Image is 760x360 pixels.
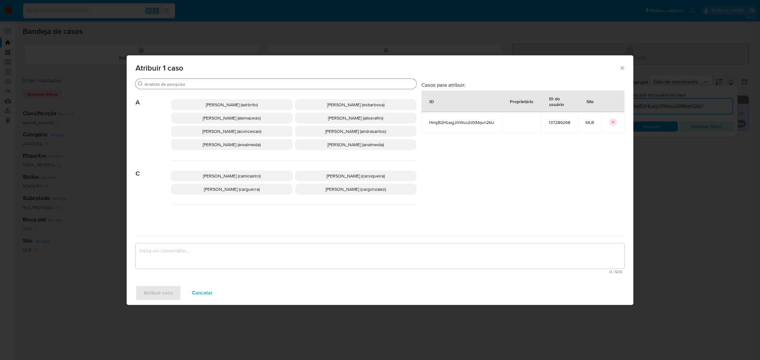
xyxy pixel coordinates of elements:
span: [PERSON_NAME] (andrasantos) [325,128,386,134]
span: A [136,89,171,106]
span: Atribuir 1 caso [136,64,619,72]
span: [PERSON_NAME] (adrbrito) [206,102,258,108]
span: D [136,205,171,222]
span: [PERSON_NAME] (aconceicao) [202,128,261,134]
span: [PERSON_NAME] (analmeida) [327,141,384,148]
div: ID [422,94,441,109]
div: [PERSON_NAME] (cargonzalez) [295,184,417,195]
span: HmyB2HLwgJ0Wso2dXMqvn2kU [429,120,494,125]
span: [PERSON_NAME] (carguerra) [204,186,260,192]
div: [PERSON_NAME] (carguerra) [171,184,293,195]
div: [PERSON_NAME] (carsiqueira) [295,171,417,181]
span: [PERSON_NAME] (alemacedo) [203,115,261,121]
div: [PERSON_NAME] (analmeida) [295,139,417,150]
div: [PERSON_NAME] (aconceicao) [171,126,293,137]
div: [PERSON_NAME] (andrasantos) [295,126,417,137]
span: Cancelar [192,286,212,300]
div: [PERSON_NAME] (arealmeida) [171,139,293,150]
span: 137289268 [549,120,570,125]
div: Proprietário [502,94,541,109]
button: icon-button [609,118,617,126]
input: Analista de pesquisa [144,81,414,87]
span: C [136,160,171,177]
span: Máximo 500 caracteres [137,270,623,274]
div: [PERSON_NAME] (camicastro) [171,171,293,181]
div: ID do usuário [541,91,578,112]
span: MLB [586,120,594,125]
span: [PERSON_NAME] (cargonzalez) [326,186,386,192]
span: [PERSON_NAME] (allserafini) [328,115,383,121]
span: [PERSON_NAME] (arealmeida) [203,141,261,148]
button: Buscar [138,81,143,86]
span: [PERSON_NAME] (carsiqueira) [326,173,385,179]
div: Site [579,94,601,109]
button: Fechar a janela [619,65,625,71]
span: [PERSON_NAME] (camicastro) [203,173,261,179]
div: assign-modal [127,55,633,305]
span: [PERSON_NAME] (esbarbosa) [327,102,384,108]
div: [PERSON_NAME] (esbarbosa) [295,99,417,110]
div: [PERSON_NAME] (alemacedo) [171,113,293,123]
h3: Casos para atribuir: [421,82,624,88]
div: [PERSON_NAME] (adrbrito) [171,99,293,110]
div: [PERSON_NAME] (allserafini) [295,113,417,123]
button: Cancelar [184,285,221,301]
